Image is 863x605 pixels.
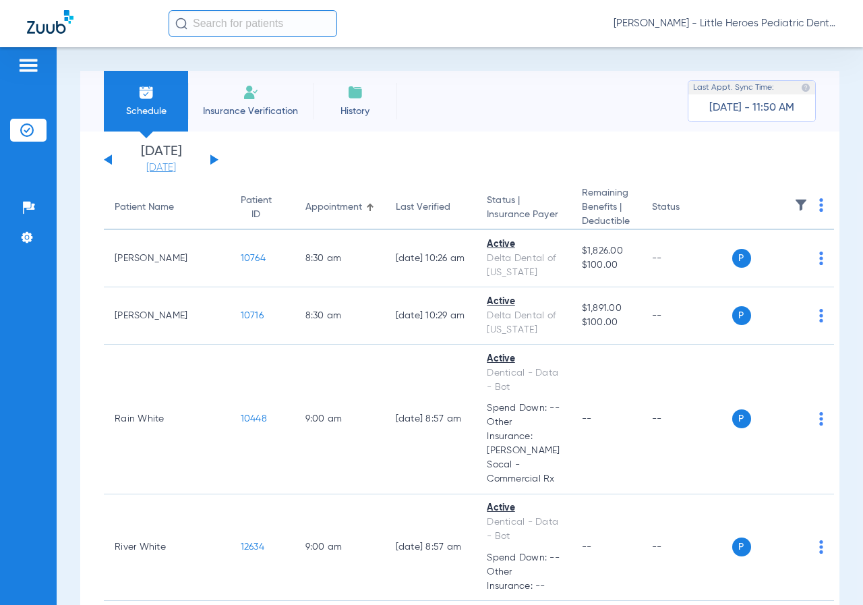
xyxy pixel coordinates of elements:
span: $1,891.00 [582,301,630,316]
img: group-dot-blue.svg [819,412,823,426]
div: Active [487,295,560,309]
td: 9:00 AM [295,345,385,494]
img: Zuub Logo [27,10,73,34]
div: Patient ID [241,194,272,222]
input: Search for patients [169,10,337,37]
img: History [347,84,363,100]
div: Active [487,501,560,515]
th: Status [641,186,732,230]
td: [DATE] 8:57 AM [385,345,477,494]
span: Spend Down: -- [487,401,560,415]
th: Status | [476,186,570,230]
div: Dentical - Data - Bot [487,515,560,544]
td: [DATE] 8:57 AM [385,494,477,602]
span: $100.00 [582,316,630,330]
img: hamburger-icon [18,57,39,74]
td: 9:00 AM [295,494,385,602]
div: Last Verified [396,200,450,214]
img: group-dot-blue.svg [819,309,823,322]
span: $1,826.00 [582,244,630,258]
span: -- [582,414,592,424]
span: Insurance Payer [487,208,560,222]
img: filter.svg [794,198,808,212]
td: 8:30 AM [295,287,385,345]
img: Manual Insurance Verification [243,84,259,100]
img: last sync help info [801,83,810,92]
td: -- [641,287,732,345]
td: -- [641,494,732,602]
span: 10448 [241,414,267,424]
div: Appointment [305,200,374,214]
div: Patient ID [241,194,284,222]
span: [PERSON_NAME] - Little Heroes Pediatric Dentistry [614,17,836,30]
img: group-dot-blue.svg [819,540,823,554]
td: Rain White [104,345,230,494]
li: [DATE] [121,145,202,175]
span: History [323,105,387,118]
span: Insurance Verification [198,105,303,118]
div: Last Verified [396,200,466,214]
td: -- [641,345,732,494]
span: 10764 [241,254,266,263]
div: Appointment [305,200,362,214]
td: 8:30 AM [295,230,385,287]
td: River White [104,494,230,602]
td: [DATE] 10:29 AM [385,287,477,345]
span: 10716 [241,311,264,320]
img: Schedule [138,84,154,100]
span: $100.00 [582,258,630,272]
span: Deductible [582,214,630,229]
td: [DATE] 10:26 AM [385,230,477,287]
td: -- [641,230,732,287]
span: -- [582,542,592,552]
span: Other Insurance: [PERSON_NAME] Socal - Commercial Rx [487,415,560,486]
a: [DATE] [121,161,202,175]
img: group-dot-blue.svg [819,252,823,265]
th: Remaining Benefits | [571,186,641,230]
span: 12634 [241,542,264,552]
td: [PERSON_NAME] [104,287,230,345]
div: Active [487,352,560,366]
td: [PERSON_NAME] [104,230,230,287]
span: Spend Down: -- [487,551,560,565]
span: P [732,306,751,325]
img: group-dot-blue.svg [819,198,823,212]
span: P [732,538,751,556]
span: [DATE] - 11:50 AM [709,101,794,115]
div: Patient Name [115,200,174,214]
span: Other Insurance: -- [487,565,560,594]
div: Delta Dental of [US_STATE] [487,252,560,280]
img: Search Icon [175,18,187,30]
span: P [732,249,751,268]
div: Dentical - Data - Bot [487,366,560,395]
div: Active [487,237,560,252]
span: Schedule [114,105,178,118]
div: Patient Name [115,200,219,214]
span: Last Appt. Sync Time: [693,81,774,94]
div: Delta Dental of [US_STATE] [487,309,560,337]
span: P [732,409,751,428]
